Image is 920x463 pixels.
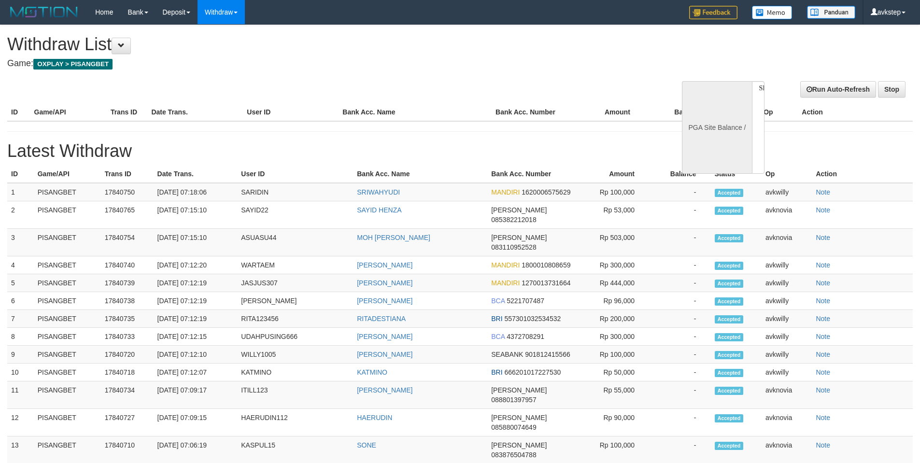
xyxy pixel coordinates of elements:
[357,206,401,214] a: SAYID HENZA
[154,381,238,409] td: [DATE] 07:09:17
[357,333,412,340] a: [PERSON_NAME]
[7,141,913,161] h1: Latest Withdraw
[577,165,649,183] th: Amount
[101,381,154,409] td: 17840734
[715,189,744,197] span: Accepted
[649,256,710,274] td: -
[357,315,406,323] a: RITADESTIANA
[101,256,154,274] td: 17840740
[7,59,604,69] h4: Game:
[7,381,34,409] td: 11
[357,441,376,449] a: SONE
[30,103,107,121] th: Game/API
[816,261,830,269] a: Note
[34,165,101,183] th: Game/API
[568,103,644,121] th: Amount
[577,364,649,381] td: Rp 50,000
[816,414,830,421] a: Note
[577,328,649,346] td: Rp 300,000
[237,201,353,229] td: SAYID22
[504,368,561,376] span: 666201017227530
[715,262,744,270] span: Accepted
[7,165,34,183] th: ID
[577,183,649,201] td: Rp 100,000
[7,229,34,256] td: 3
[237,346,353,364] td: WILLY1005
[762,183,812,201] td: avkwilly
[807,6,855,19] img: panduan.png
[715,207,744,215] span: Accepted
[715,369,744,377] span: Accepted
[491,261,520,269] span: MANDIRI
[34,229,101,256] td: PISANGBET
[649,229,710,256] td: -
[147,103,243,121] th: Date Trans.
[816,297,830,305] a: Note
[715,414,744,422] span: Accepted
[357,188,400,196] a: SRIWAHYUDI
[762,229,812,256] td: avknovia
[762,310,812,328] td: avkwilly
[7,328,34,346] td: 8
[154,346,238,364] td: [DATE] 07:12:10
[33,59,113,70] span: OXPLAY > PISANGBET
[353,165,487,183] th: Bank Acc. Name
[243,103,339,121] th: User ID
[649,364,710,381] td: -
[154,409,238,436] td: [DATE] 07:09:15
[816,441,830,449] a: Note
[7,364,34,381] td: 10
[715,297,744,306] span: Accepted
[339,103,492,121] th: Bank Acc. Name
[34,292,101,310] td: PISANGBET
[491,423,536,431] span: 085880074649
[491,279,520,287] span: MANDIRI
[762,328,812,346] td: avkwilly
[812,165,913,183] th: Action
[237,292,353,310] td: [PERSON_NAME]
[491,206,547,214] span: [PERSON_NAME]
[649,381,710,409] td: -
[237,183,353,201] td: SARIDIN
[715,333,744,341] span: Accepted
[7,103,30,121] th: ID
[34,256,101,274] td: PISANGBET
[34,364,101,381] td: PISANGBET
[491,216,536,224] span: 085382212018
[154,274,238,292] td: [DATE] 07:12:19
[101,165,154,183] th: Trans ID
[237,229,353,256] td: ASUASU44
[577,256,649,274] td: Rp 300,000
[649,274,710,292] td: -
[101,310,154,328] td: 17840735
[507,297,544,305] span: 5221707487
[357,261,412,269] a: [PERSON_NAME]
[577,292,649,310] td: Rp 96,000
[491,414,547,421] span: [PERSON_NAME]
[762,292,812,310] td: avkwilly
[101,346,154,364] td: 17840720
[715,234,744,242] span: Accepted
[154,328,238,346] td: [DATE] 07:12:15
[816,234,830,241] a: Note
[649,183,710,201] td: -
[798,103,913,121] th: Action
[7,183,34,201] td: 1
[34,346,101,364] td: PISANGBET
[577,381,649,409] td: Rp 55,000
[154,229,238,256] td: [DATE] 07:15:10
[649,310,710,328] td: -
[491,351,523,358] span: SEABANK
[492,103,568,121] th: Bank Acc. Number
[762,364,812,381] td: avkwilly
[101,364,154,381] td: 17840718
[816,386,830,394] a: Note
[101,201,154,229] td: 17840765
[816,333,830,340] a: Note
[7,310,34,328] td: 7
[357,279,412,287] a: [PERSON_NAME]
[525,351,570,358] span: 901812415566
[522,188,570,196] span: 1620006575629
[7,5,81,19] img: MOTION_logo.png
[491,368,502,376] span: BRI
